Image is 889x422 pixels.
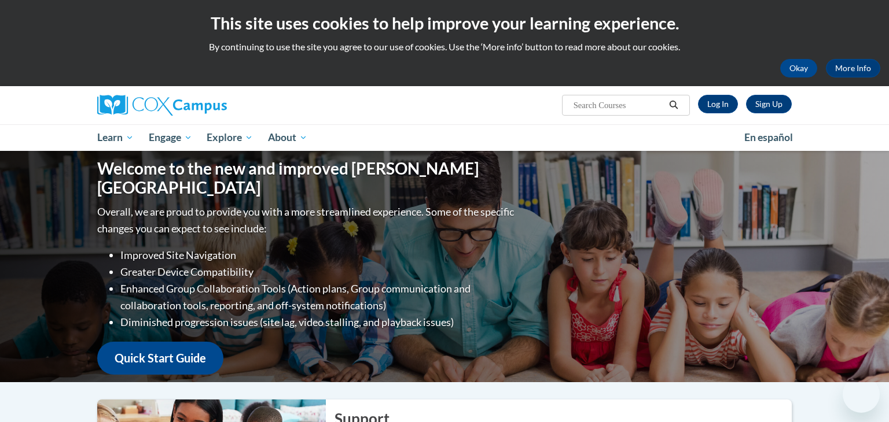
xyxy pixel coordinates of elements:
a: En español [737,125,800,150]
a: About [260,124,315,151]
div: Main menu [80,124,809,151]
iframe: Button to launch messaging window [843,376,880,413]
li: Diminished progression issues (site lag, video stalling, and playback issues) [120,314,517,331]
span: About [268,131,307,145]
a: Log In [698,95,738,113]
a: Engage [141,124,200,151]
p: By continuing to use the site you agree to our use of cookies. Use the ‘More info’ button to read... [9,40,880,53]
span: Explore [207,131,253,145]
a: Learn [90,124,141,151]
a: Register [746,95,792,113]
a: More Info [826,59,880,77]
button: Search [665,98,682,112]
a: Cox Campus [97,95,317,116]
span: Engage [149,131,192,145]
span: Learn [97,131,134,145]
li: Improved Site Navigation [120,247,517,264]
button: Okay [780,59,817,77]
p: Overall, we are proud to provide you with a more streamlined experience. Some of the specific cha... [97,203,517,237]
li: Greater Device Compatibility [120,264,517,280]
span: En español [744,131,793,143]
li: Enhanced Group Collaboration Tools (Action plans, Group communication and collaboration tools, re... [120,280,517,314]
h1: Welcome to the new and improved [PERSON_NAME][GEOGRAPHIC_DATA] [97,159,517,198]
a: Quick Start Guide [97,342,223,375]
h2: This site uses cookies to help improve your learning experience. [9,12,880,35]
input: Search Courses [572,98,665,112]
a: Explore [199,124,260,151]
img: Cox Campus [97,95,227,116]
